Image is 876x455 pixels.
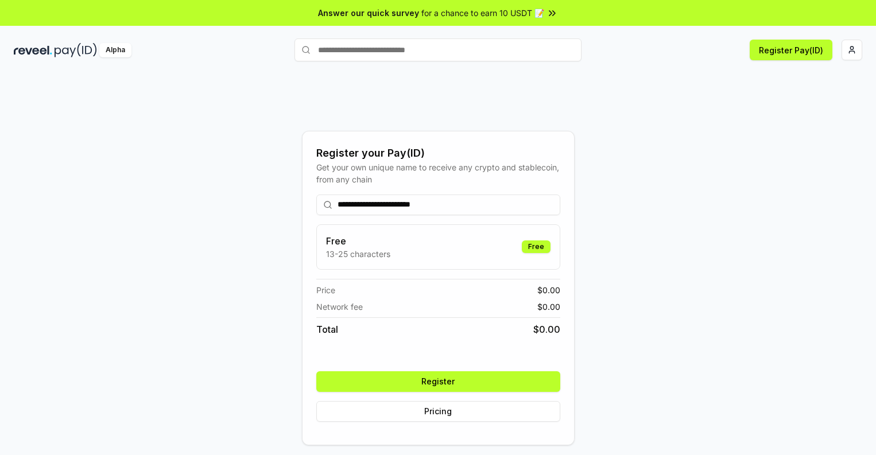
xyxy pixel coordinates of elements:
[316,371,560,392] button: Register
[14,43,52,57] img: reveel_dark
[316,145,560,161] div: Register your Pay(ID)
[750,40,832,60] button: Register Pay(ID)
[326,248,390,260] p: 13-25 characters
[533,322,560,336] span: $ 0.00
[316,401,560,422] button: Pricing
[537,284,560,296] span: $ 0.00
[316,284,335,296] span: Price
[316,301,363,313] span: Network fee
[318,7,419,19] span: Answer our quick survey
[316,161,560,185] div: Get your own unique name to receive any crypto and stablecoin, from any chain
[99,43,131,57] div: Alpha
[421,7,544,19] span: for a chance to earn 10 USDT 📝
[522,240,551,253] div: Free
[326,234,390,248] h3: Free
[537,301,560,313] span: $ 0.00
[55,43,97,57] img: pay_id
[316,322,338,336] span: Total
